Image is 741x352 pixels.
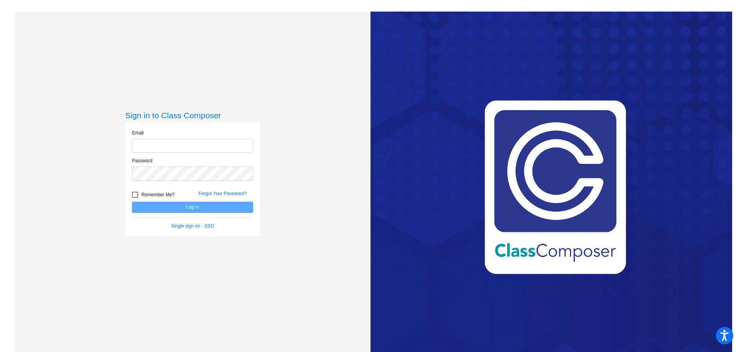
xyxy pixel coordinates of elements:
a: Forgot Your Password? [198,191,247,196]
a: Single sign on - SSO [171,223,214,229]
button: Log In [132,202,253,213]
h3: Sign in to Class Composer [125,111,260,120]
label: Password [132,157,152,164]
span: Remember Me? [141,190,174,199]
label: Email [132,129,144,136]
